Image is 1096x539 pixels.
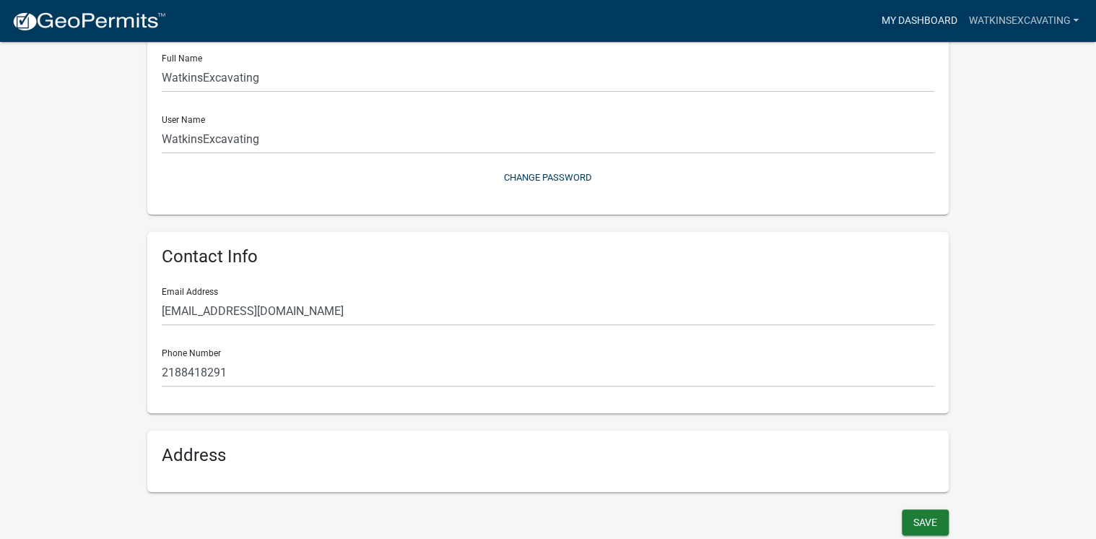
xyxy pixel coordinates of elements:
a: My Dashboard [875,7,962,35]
button: Change Password [162,165,934,189]
h6: Address [162,445,934,466]
h6: Contact Info [162,246,934,267]
button: Save [902,509,949,535]
a: WatkinsExcavating [962,7,1084,35]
